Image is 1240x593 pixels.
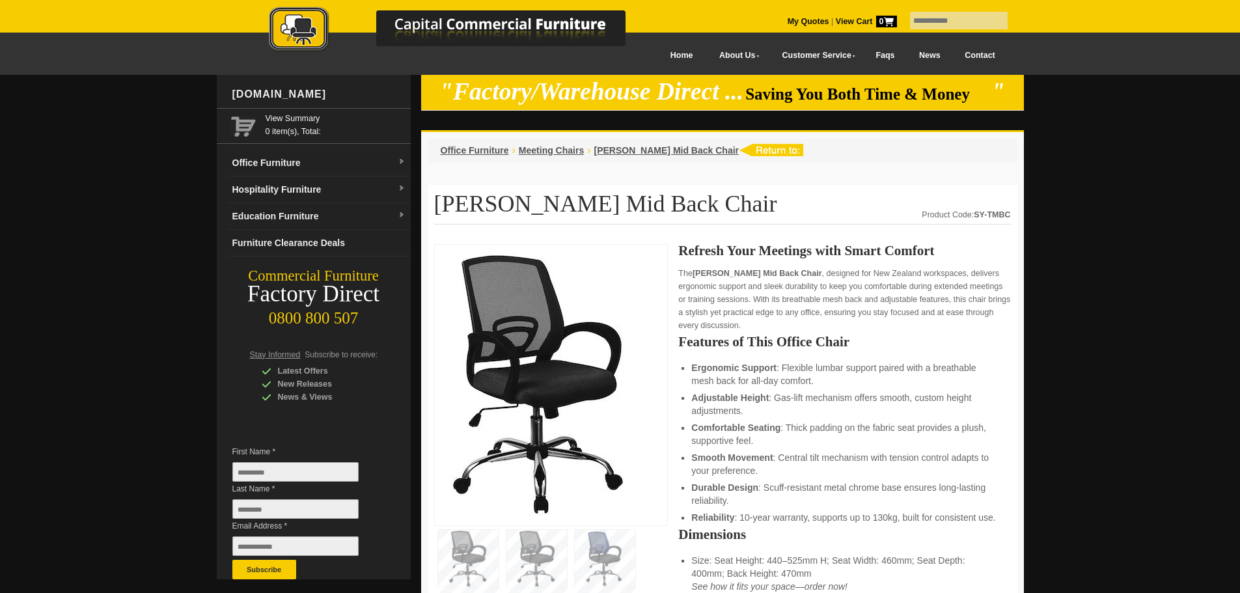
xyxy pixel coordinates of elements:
h2: Dimensions [678,528,1010,541]
h2: Refresh Your Meetings with Smart Comfort [678,244,1010,257]
strong: Durable Design [691,482,758,493]
li: : Gas-lift mechanism offers smooth, custom height adjustments. [691,391,997,417]
a: Meeting Chairs [519,145,584,156]
span: Email Address * [232,519,378,532]
span: Stay Informed [250,350,301,359]
em: " [991,78,1005,105]
strong: SY-TMBC [974,210,1010,219]
h1: [PERSON_NAME] Mid Back Chair [434,191,1011,225]
em: See how it fits your space—order now! [691,581,847,592]
a: About Us [705,41,767,70]
span: Saving You Both Time & Money [745,85,989,103]
li: : Thick padding on the fabric seat provides a plush, supportive feel. [691,421,997,447]
span: 0 item(s), Total: [266,112,406,136]
div: Latest Offers [262,365,385,378]
a: [PERSON_NAME] Mid Back Chair [594,145,739,156]
strong: View Cart [836,17,897,26]
a: Customer Service [767,41,863,70]
input: Last Name * [232,499,359,519]
a: Furniture Clearance Deals [227,230,411,256]
h2: Features of This Office Chair [678,335,1010,348]
a: Hospitality Furnituredropdown [227,176,411,203]
em: "Factory/Warehouse Direct ... [439,78,743,105]
span: Subscribe to receive: [305,350,378,359]
button: Subscribe [232,560,296,579]
li: Size: Seat Height: 440–525mm H; Seat Width: 460mm; Seat Depth: 400mm; Back Height: 470mm [691,554,997,593]
div: Factory Direct [217,285,411,303]
li: : Central tilt mechanism with tension control adapts to your preference. [691,451,997,477]
div: 0800 800 507 [217,303,411,327]
strong: Reliability [691,512,734,523]
strong: Adjustable Height [691,393,769,403]
strong: Smooth Movement [691,452,773,463]
img: dropdown [398,185,406,193]
div: Product Code: [922,208,1010,221]
img: return to [739,144,803,156]
li: › [587,144,590,157]
a: Faqs [864,41,907,70]
a: Office Furniture [441,145,509,156]
a: Capital Commercial Furniture Logo [233,7,689,58]
img: Trice Mid Back Chair – black mesh office chair with adjustable height for NZ businesses. [441,251,637,515]
p: The , designed for New Zealand workspaces, delivers ergonomic support and sleek durability to kee... [678,267,1010,332]
li: : 10-year warranty, supports up to 130kg, built for consistent use. [691,511,997,524]
a: View Summary [266,112,406,125]
a: Office Furnituredropdown [227,150,411,176]
li: : Scuff-resistant metal chrome base ensures long-lasting reliability. [691,481,997,507]
img: dropdown [398,212,406,219]
div: Commercial Furniture [217,267,411,285]
input: First Name * [232,462,359,482]
a: My Quotes [788,17,829,26]
span: 0 [876,16,897,27]
a: View Cart0 [833,17,896,26]
li: › [512,144,516,157]
img: dropdown [398,158,406,166]
span: Last Name * [232,482,378,495]
input: Email Address * [232,536,359,556]
div: New Releases [262,378,385,391]
a: News [907,41,952,70]
div: [DOMAIN_NAME] [227,75,411,114]
a: Education Furnituredropdown [227,203,411,230]
strong: Comfortable Seating [691,422,780,433]
a: Contact [952,41,1007,70]
div: News & Views [262,391,385,404]
strong: [PERSON_NAME] Mid Back Chair [693,269,822,278]
li: : Flexible lumbar support paired with a breathable mesh back for all-day comfort. [691,361,997,387]
img: Capital Commercial Furniture Logo [233,7,689,54]
strong: Ergonomic Support [691,363,777,373]
span: First Name * [232,445,378,458]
